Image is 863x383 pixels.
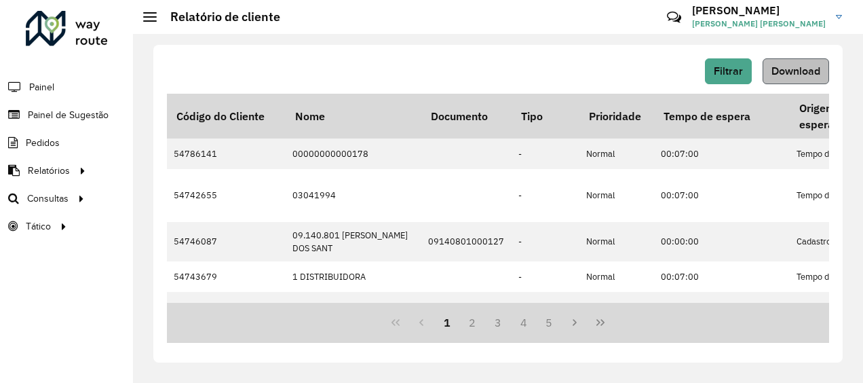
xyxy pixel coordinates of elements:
[579,94,654,139] th: Prioridade
[588,310,613,335] button: Last Page
[763,58,829,84] button: Download
[579,292,654,323] td: Normal
[654,222,790,261] td: 00:00:00
[286,261,421,292] td: 1 DISTRIBUIDORA
[512,292,579,323] td: -
[167,139,286,169] td: 54786141
[771,65,820,77] span: Download
[654,169,790,222] td: 00:07:00
[434,310,460,335] button: 1
[654,261,790,292] td: 00:07:00
[28,108,109,122] span: Painel de Sugestão
[29,80,54,94] span: Painel
[512,139,579,169] td: -
[26,136,60,150] span: Pedidos
[167,222,286,261] td: 54746087
[714,65,743,77] span: Filtrar
[286,139,421,169] td: 00000000000178
[421,292,512,323] td: 10201161000105
[286,222,421,261] td: 09.140.801 [PERSON_NAME] DOS SANT
[157,10,280,24] h2: Relatório de cliente
[579,222,654,261] td: Normal
[579,169,654,222] td: Normal
[167,169,286,222] td: 54742655
[26,219,51,234] span: Tático
[167,261,286,292] td: 54743679
[562,310,588,335] button: Next Page
[654,292,790,323] td: 00:00:00
[512,261,579,292] td: -
[659,3,689,32] a: Contato Rápido
[286,169,421,222] td: 03041994
[579,139,654,169] td: Normal
[654,139,790,169] td: 00:07:00
[421,94,512,139] th: Documento
[511,310,537,335] button: 4
[286,292,421,323] td: 10.201.161 [PERSON_NAME]
[167,292,286,323] td: 54746400
[537,310,562,335] button: 5
[167,94,286,139] th: Código do Cliente
[692,4,826,17] h3: [PERSON_NAME]
[579,261,654,292] td: Normal
[421,222,512,261] td: 09140801000127
[512,169,579,222] td: -
[286,94,421,139] th: Nome
[485,310,511,335] button: 3
[27,191,69,206] span: Consultas
[654,94,790,139] th: Tempo de espera
[459,310,485,335] button: 2
[705,58,752,84] button: Filtrar
[692,18,826,30] span: [PERSON_NAME] [PERSON_NAME]
[28,164,70,178] span: Relatórios
[512,94,579,139] th: Tipo
[512,222,579,261] td: -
